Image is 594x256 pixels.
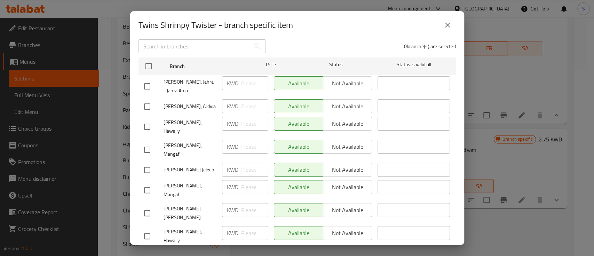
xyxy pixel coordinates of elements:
span: Price [248,60,294,69]
input: Please enter price [241,203,268,217]
input: Please enter price [241,163,268,177]
input: Please enter price [241,99,268,113]
p: KWD [227,229,238,237]
input: Please enter price [241,117,268,131]
span: [PERSON_NAME], Mangaf [164,181,216,199]
input: Please enter price [241,226,268,240]
input: Search in branches [138,39,250,53]
p: KWD [227,165,238,174]
input: Please enter price [241,180,268,194]
h2: Twins Shrimpy Twister - branch specific item [138,20,293,31]
p: KWD [227,79,238,87]
p: KWD [227,183,238,191]
span: [PERSON_NAME], Jahra - Jahra Area [164,78,216,95]
p: KWD [227,142,238,151]
p: KWD [227,206,238,214]
span: [PERSON_NAME], Hawally [164,118,216,135]
span: [PERSON_NAME], Ardyia [164,102,216,111]
button: close [439,17,456,33]
span: Status is valid till [378,60,450,69]
span: [PERSON_NAME] [PERSON_NAME] [164,204,216,222]
span: [PERSON_NAME] Jeleeb [164,165,216,174]
input: Please enter price [241,140,268,154]
p: 0 branche(s) are selected [404,43,456,50]
span: [PERSON_NAME], Hawally [164,227,216,245]
p: KWD [227,119,238,128]
span: Branch [170,62,242,71]
input: Please enter price [241,76,268,90]
p: KWD [227,102,238,110]
span: Status [300,60,372,69]
span: [PERSON_NAME], Mangaf [164,141,216,158]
